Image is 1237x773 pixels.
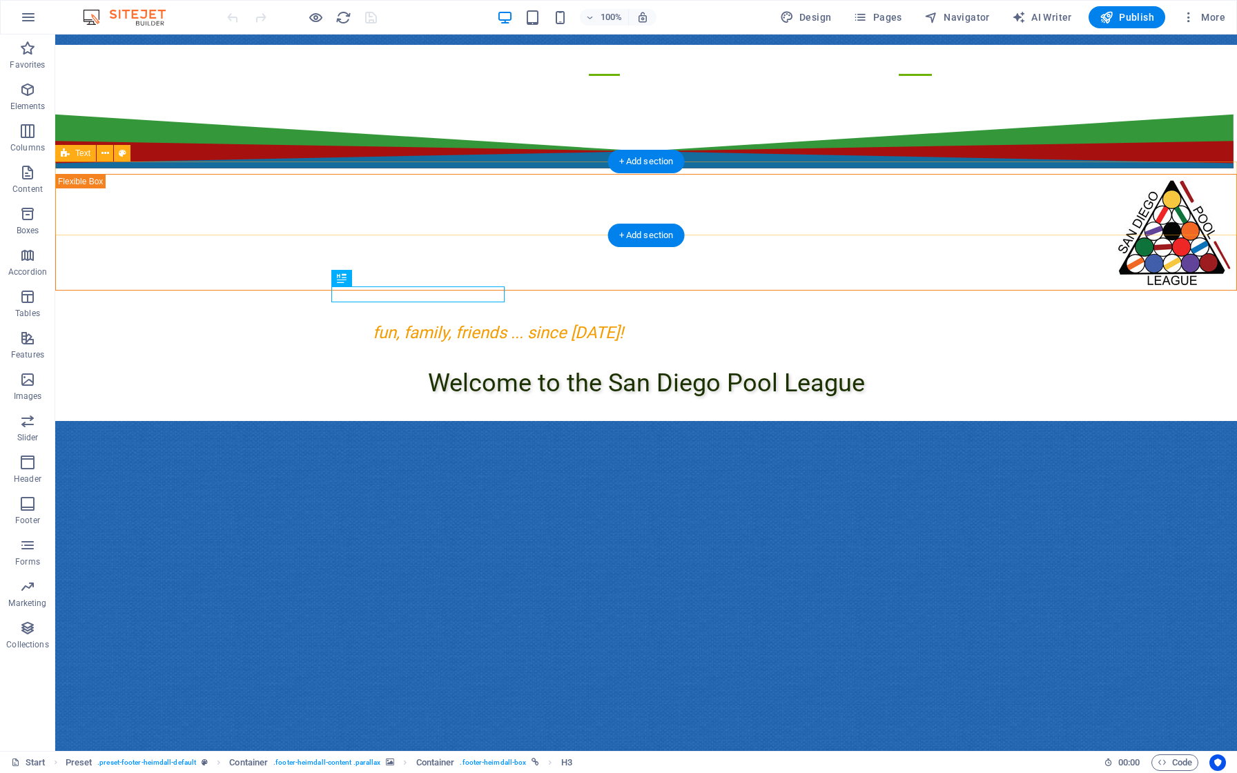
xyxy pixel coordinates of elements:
p: Images [14,391,42,402]
span: Click to select. Double-click to edit [66,754,92,771]
button: Design [775,6,837,28]
i: This element is linked [532,759,539,766]
button: Usercentrics [1209,754,1226,771]
span: . footer-heimdall-box [460,754,526,771]
p: Tables [15,308,40,319]
p: Header [14,473,41,485]
a: Click to cancel selection. Double-click to open Pages [11,754,46,771]
i: On resize automatically adjust zoom level to fit chosen device. [636,11,649,23]
button: More [1176,6,1231,28]
i: Reload page [335,10,351,26]
p: Accordion [8,266,47,277]
span: Code [1158,754,1192,771]
span: Click to select. Double-click to edit [229,754,268,771]
div: + Add section [608,224,685,247]
span: AI Writer [1012,10,1072,24]
p: Elements [10,101,46,112]
h6: 100% [601,9,623,26]
span: Text [75,149,90,157]
span: . footer-heimdall-content .parallax [273,754,380,771]
span: Publish [1100,10,1154,24]
button: 100% [580,9,629,26]
p: Marketing [8,598,46,609]
i: This element contains a background [386,759,394,766]
span: Navigator [924,10,990,24]
button: Code [1151,754,1198,771]
p: Columns [10,142,45,153]
div: Design (Ctrl+Alt+Y) [775,6,837,28]
span: : [1128,757,1130,767]
p: Content [12,184,43,195]
span: Design [780,10,832,24]
p: Features [11,349,44,360]
button: Publish [1089,6,1165,28]
p: Forms [15,556,40,567]
p: Collections [6,639,48,650]
p: Slider [17,432,39,443]
span: More [1182,10,1225,24]
span: Click to select. Double-click to edit [561,754,572,771]
span: 00 00 [1118,754,1140,771]
button: Pages [848,6,907,28]
span: Click to select. Double-click to edit [416,754,455,771]
p: Favorites [10,59,45,70]
div: + Add section [608,150,685,173]
span: . preset-footer-heimdall-default [97,754,196,771]
p: Boxes [17,225,39,236]
button: Click here to leave preview mode and continue editing [307,9,324,26]
img: Editor Logo [79,9,183,26]
button: AI Writer [1006,6,1078,28]
span: Pages [853,10,902,24]
h6: Session time [1104,754,1140,771]
button: Navigator [919,6,995,28]
i: This element is a customizable preset [202,759,208,766]
p: Footer [15,515,40,526]
nav: breadcrumb [66,754,572,771]
button: reload [335,9,351,26]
